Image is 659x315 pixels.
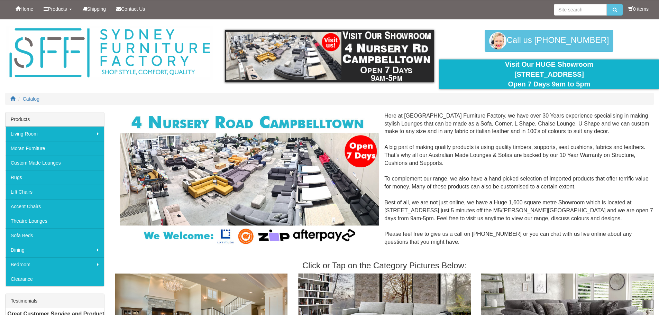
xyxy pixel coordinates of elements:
[48,6,67,12] span: Products
[111,0,150,18] a: Contact Us
[6,214,104,228] a: Theatre Lounges
[6,156,104,170] a: Custom Made Lounges
[6,243,104,257] a: Dining
[6,26,213,80] img: Sydney Furniture Factory
[6,127,104,141] a: Living Room
[120,112,379,247] img: Corner Modular Lounges
[6,141,104,156] a: Moran Furniture
[115,112,654,254] div: Here at [GEOGRAPHIC_DATA] Furniture Factory, we have over 30 Years experience specialising in mak...
[10,0,38,18] a: Home
[628,6,649,12] li: 0 items
[23,96,39,102] a: Catalog
[6,170,104,185] a: Rugs
[445,59,654,89] div: Visit Our HUGE Showroom [STREET_ADDRESS] Open 7 Days 9am to 5pm
[225,30,434,82] img: showroom.gif
[6,257,104,272] a: Bedroom
[20,6,33,12] span: Home
[6,185,104,199] a: Lift Chairs
[6,272,104,286] a: Clearance
[121,6,145,12] span: Contact Us
[6,228,104,243] a: Sofa Beds
[6,199,104,214] a: Accent Chairs
[554,4,607,16] input: Site search
[6,112,104,127] div: Products
[87,6,106,12] span: Shipping
[6,294,104,308] div: Testimonials
[38,0,77,18] a: Products
[77,0,111,18] a: Shipping
[115,261,654,270] h3: Click or Tap on the Category Pictures Below:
